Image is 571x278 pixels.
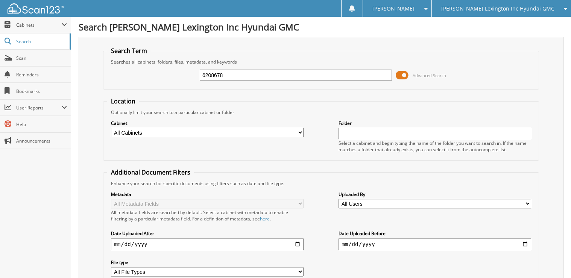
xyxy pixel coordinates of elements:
label: Uploaded By [339,191,531,197]
span: User Reports [16,105,62,111]
label: Date Uploaded Before [339,230,531,237]
h1: Search [PERSON_NAME] Lexington Inc Hyundai GMC [79,21,563,33]
label: File type [111,259,303,266]
label: Metadata [111,191,303,197]
input: start [111,238,303,250]
div: Searches all cabinets, folders, files, metadata, and keywords [107,59,535,65]
span: Advanced Search [413,73,446,78]
div: Optionally limit your search to a particular cabinet or folder [107,109,535,115]
img: scan123-logo-white.svg [8,3,64,14]
div: Enhance your search for specific documents using filters such as date and file type. [107,180,535,187]
span: Search [16,38,66,45]
span: Help [16,121,67,128]
span: Cabinets [16,22,62,28]
span: Reminders [16,71,67,78]
div: Select a cabinet and begin typing the name of the folder you want to search in. If the name match... [339,140,531,153]
span: [PERSON_NAME] [372,6,415,11]
legend: Search Term [107,47,151,55]
span: Announcements [16,138,67,144]
a: here [260,216,270,222]
legend: Location [107,97,139,105]
span: Bookmarks [16,88,67,94]
label: Date Uploaded After [111,230,303,237]
legend: Additional Document Filters [107,168,194,176]
div: All metadata fields are searched by default. Select a cabinet with metadata to enable filtering b... [111,209,303,222]
label: Cabinet [111,120,303,126]
input: end [339,238,531,250]
span: [PERSON_NAME] Lexington Inc Hyundai GMC [441,6,554,11]
span: Scan [16,55,67,61]
label: Folder [339,120,531,126]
